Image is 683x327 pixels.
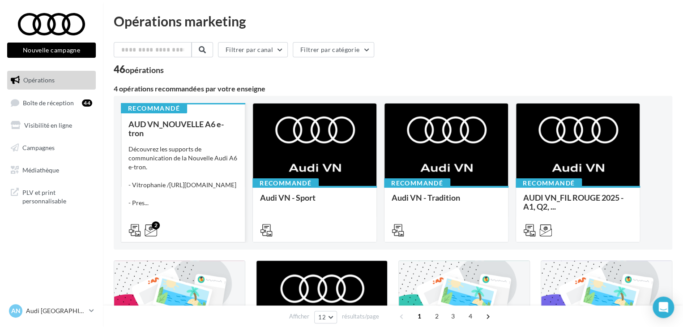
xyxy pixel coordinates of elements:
button: Filtrer par catégorie [293,42,374,57]
span: résultats/page [342,312,379,321]
a: [URL][DOMAIN_NAME] [169,181,236,189]
span: 4 [463,309,478,323]
div: Opérations marketing [114,14,672,28]
button: Filtrer par canal [218,42,288,57]
div: Recommandé [121,103,187,113]
span: 1 [412,309,427,323]
span: AUD VN_NOUVELLE A6 e-tron [128,119,224,138]
span: Campagnes [22,144,55,151]
span: Médiathèque [22,166,59,173]
a: AN Audi [GEOGRAPHIC_DATA] [7,302,96,319]
span: AN [11,306,21,315]
span: Audi VN - Sport [260,193,316,202]
a: Visibilité en ligne [5,116,98,135]
button: 12 [314,311,337,323]
div: Recommandé [252,178,319,188]
div: Recommandé [384,178,450,188]
span: 2 [430,309,444,323]
p: Audi [GEOGRAPHIC_DATA] [26,306,85,315]
div: Recommandé [516,178,582,188]
div: 4 opérations recommandées par votre enseigne [114,85,672,92]
a: Boîte de réception44 [5,93,98,112]
span: Afficher [289,312,309,321]
span: 12 [318,314,326,321]
div: Open Intercom Messenger [653,297,674,318]
div: 46 [114,65,164,74]
span: Opérations [23,76,55,84]
span: Visibilité en ligne [24,121,72,129]
div: 44 [82,99,92,107]
span: AUDI VN_FIL ROUGE 2025 - A1, Q2, ... [523,193,623,211]
div: 2 [152,221,160,229]
span: Boîte de réception [23,99,74,106]
div: opérations [125,66,164,74]
a: Opérations [5,71,98,90]
span: PLV et print personnalisable [22,186,92,206]
div: Découvrez les supports de communication de la Nouvelle Audi A6 e-tron. - Vitrophanie / - Pres... [128,145,238,207]
span: 3 [446,309,460,323]
a: Campagnes [5,138,98,157]
a: Médiathèque [5,161,98,180]
span: Audi VN - Tradition [392,193,460,202]
button: Nouvelle campagne [7,43,96,58]
a: PLV et print personnalisable [5,183,98,209]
